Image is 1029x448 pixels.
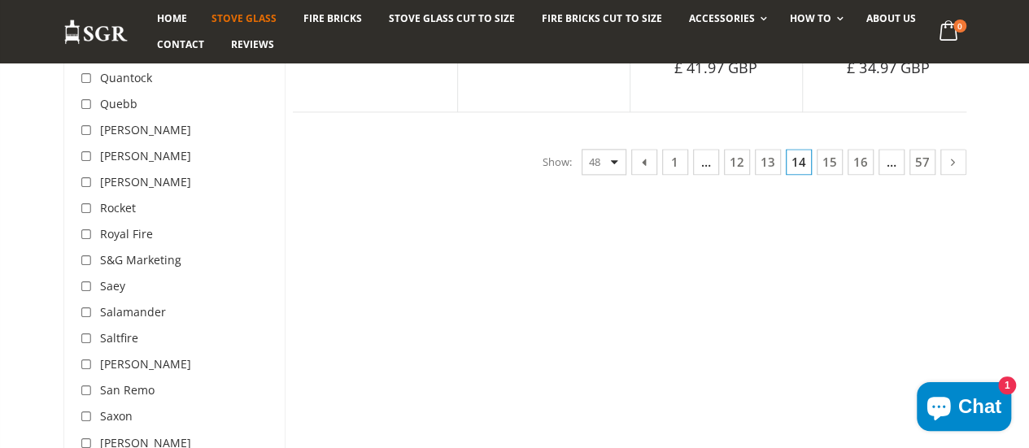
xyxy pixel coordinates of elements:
span: Saltfire [100,330,138,346]
span: [PERSON_NAME] [100,356,191,372]
span: Quebb [100,96,137,111]
a: Fire Bricks Cut To Size [530,6,674,32]
span: 0 [953,20,966,33]
span: Saxon [100,408,133,424]
span: Quantock [100,70,152,85]
span: £ 34.97 GBP [847,58,930,77]
span: … [693,149,719,175]
a: Home [145,6,199,32]
a: Accessories [676,6,774,32]
span: How To [790,11,831,25]
a: 57 [909,149,935,175]
a: How To [778,6,852,32]
a: 15 [817,149,843,175]
inbox-online-store-chat: Shopify online store chat [912,382,1016,435]
span: Stove Glass [211,11,277,25]
span: Fire Bricks [303,11,362,25]
span: Show: [543,149,572,175]
span: About us [866,11,916,25]
span: £ 41.97 GBP [674,58,757,77]
span: Royal Fire [100,226,153,241]
span: San Remo [100,382,155,398]
a: 12 [724,149,750,175]
a: Stove Glass [199,6,289,32]
span: Fire Bricks Cut To Size [542,11,661,25]
span: Saey [100,278,125,294]
a: Stove Glass Cut To Size [377,6,527,32]
span: Contact [157,37,204,51]
span: Stove Glass Cut To Size [389,11,515,25]
a: 0 [932,16,966,48]
span: [PERSON_NAME] [100,122,191,137]
a: Contact [145,32,216,58]
span: Salamander [100,304,166,320]
a: Fire Bricks [291,6,374,32]
span: 14 [786,149,812,175]
span: Home [157,11,187,25]
span: Reviews [231,37,274,51]
span: [PERSON_NAME] [100,148,191,163]
span: Rocket [100,200,136,215]
a: 16 [848,149,874,175]
a: Reviews [219,32,286,58]
span: Accessories [688,11,754,25]
a: 13 [755,149,781,175]
a: About us [854,6,928,32]
span: S&G Marketing [100,252,181,267]
span: … [879,149,905,175]
img: Stove Glass Replacement [63,19,129,46]
a: 1 [662,149,688,175]
span: [PERSON_NAME] [100,174,191,189]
